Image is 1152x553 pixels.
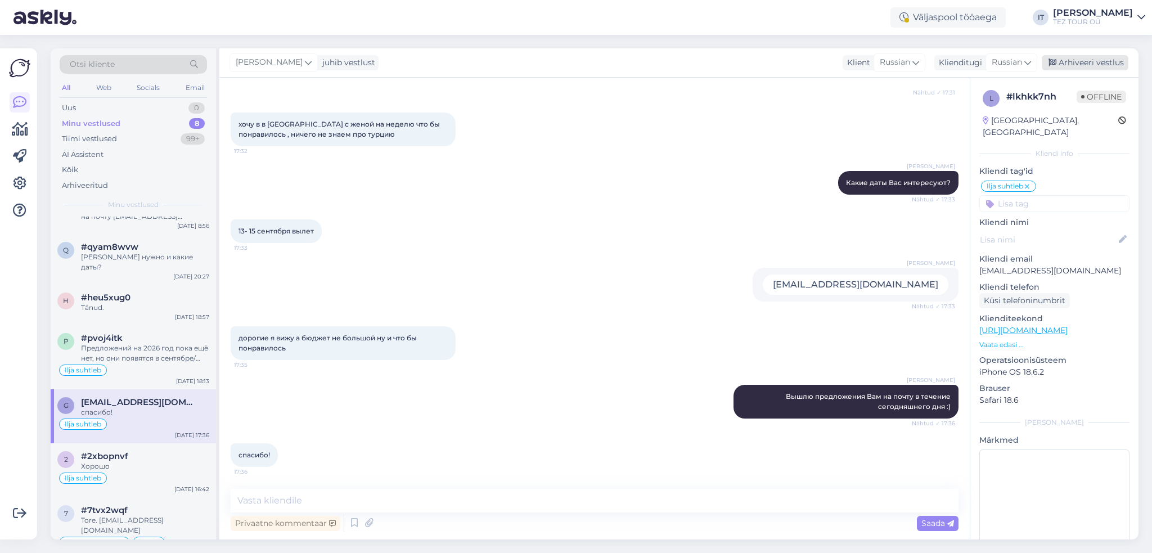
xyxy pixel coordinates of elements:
input: Lisa nimi [980,233,1117,246]
div: Küsi telefoninumbrit [979,293,1070,308]
p: [EMAIL_ADDRESS][DOMAIN_NAME] [979,265,1129,277]
div: Email [183,80,207,95]
span: 17:36 [234,467,276,476]
a: [PERSON_NAME]TEZ TOUR OÜ [1053,8,1145,26]
div: TEZ TOUR OÜ [1053,17,1133,26]
div: Хорошо [81,461,209,471]
span: Ilja suhtleb [987,183,1023,190]
p: Operatsioonisüsteem [979,354,1129,366]
p: Safari 18.6 [979,394,1129,406]
span: #heu5xug0 [81,293,130,303]
span: 17:35 [234,361,276,369]
span: #pvoj4itk [81,333,123,343]
span: #qyam8wvw [81,242,138,252]
span: 13- 15 сентября вылет [238,227,314,235]
div: [PERSON_NAME] [979,417,1129,428]
p: Märkmed [979,434,1129,446]
span: Russian [992,56,1022,69]
div: Kõik [62,164,78,176]
span: Otsi kliente [70,59,115,70]
div: Предложений на 2026 год пока ещё нет, но они появятся в сентябре/октябре. [81,343,209,363]
div: [PERSON_NAME] [1053,8,1133,17]
span: хочу в в [GEOGRAPHIC_DATA] с женой на неделю что бы понравилось , ничего не знаем про турцию [238,120,442,138]
span: l [989,94,993,102]
div: спасибо! [81,407,209,417]
div: Tiimi vestlused [62,133,117,145]
a: [URL][DOMAIN_NAME] [979,325,1068,335]
div: Web [94,80,114,95]
div: Arhiveeri vestlus [1042,55,1128,70]
div: [DATE] 8:56 [177,222,209,230]
p: Brauser [979,383,1129,394]
p: Kliendi tag'id [979,165,1129,177]
div: Minu vestlused [62,118,120,129]
div: juhib vestlust [318,57,375,69]
div: [GEOGRAPHIC_DATA], [GEOGRAPHIC_DATA] [983,115,1118,138]
div: 0 [188,102,205,114]
p: Kliendi email [979,253,1129,265]
img: Askly Logo [9,57,30,79]
span: [PERSON_NAME] [907,376,955,384]
span: Offline [1077,91,1126,103]
span: #7tvx2wqf [81,505,128,515]
span: g [64,401,69,410]
div: Kliendi info [979,149,1129,159]
span: h [63,296,69,305]
div: [PERSON_NAME] нужно и какие даты? [81,252,209,272]
p: Vaata edasi ... [979,340,1129,350]
span: Nähtud ✓ 17:33 [912,195,955,204]
div: # lkhkk7nh [1006,90,1077,104]
span: #2xbopnvf [81,451,128,461]
p: Klienditeekond [979,313,1129,325]
div: Uus [62,102,76,114]
p: Kliendi nimi [979,217,1129,228]
p: iPhone OS 18.6.2 [979,366,1129,378]
div: IT [1033,10,1048,25]
span: q [63,246,69,254]
span: 17:32 [234,147,276,155]
span: дорогие я вижу а бюджет не большой ну и что бы понравилось [238,334,418,352]
span: gavasto@mail.ru [81,397,198,407]
span: [PERSON_NAME] [907,259,955,267]
span: Ilja suhtleb [65,367,101,374]
div: Klient [843,57,870,69]
div: All [60,80,73,95]
span: Minu vestlused [108,200,159,210]
div: Väljaspool tööaega [890,7,1006,28]
div: Tore. [EMAIL_ADDRESS][DOMAIN_NAME] [81,515,209,536]
div: Arhiveeritud [62,180,108,191]
span: [PERSON_NAME] [907,162,955,170]
div: 8 [189,118,205,129]
div: [DATE] 16:42 [174,485,209,493]
div: 99+ [181,133,205,145]
div: Klienditugi [934,57,982,69]
span: Nähtud ✓ 17:33 [912,302,955,311]
div: Tänud. [81,303,209,313]
span: Какие даты Вас интересуют? [846,178,951,187]
span: Russian [880,56,910,69]
div: [DATE] 17:36 [175,431,209,439]
div: Socials [134,80,162,95]
span: Nähtud ✓ 17:31 [913,88,955,97]
span: спасибо! [238,451,270,459]
span: [PERSON_NAME] [65,539,124,546]
div: [DATE] 20:27 [173,272,209,281]
span: p [64,337,69,345]
span: Ilja suhtleb [65,475,101,482]
span: 17:33 [234,244,276,252]
span: Вышлю предложения Вам на почту в течение сегодняшнего дня :) [786,392,952,411]
span: Saada [921,518,954,528]
p: Kliendi telefon [979,281,1129,293]
span: [PERSON_NAME] [236,56,303,69]
div: AI Assistent [62,149,103,160]
span: 2 [64,455,68,464]
span: Ilja suhtleb [65,421,101,428]
div: Privaatne kommentaar [231,516,340,531]
div: [EMAIL_ADDRESS][DOMAIN_NAME] [763,275,948,295]
input: Lisa tag [979,195,1129,212]
span: 7 [64,509,68,518]
span: online [138,539,159,546]
div: [DATE] 18:57 [175,313,209,321]
span: Nähtud ✓ 17:36 [912,419,955,428]
div: [DATE] 18:13 [176,377,209,385]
